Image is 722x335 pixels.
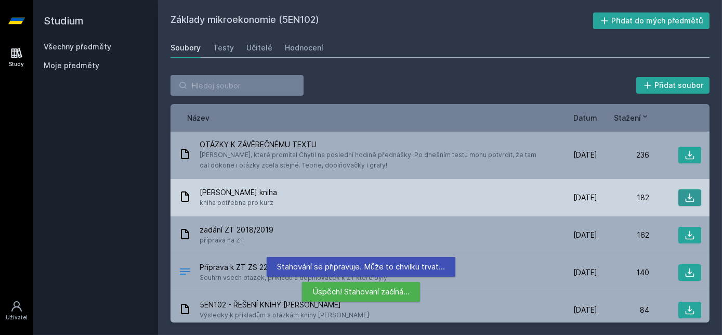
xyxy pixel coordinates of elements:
[2,295,31,327] a: Uživatel
[200,187,277,198] span: [PERSON_NAME] kniha
[44,60,99,71] span: Moje předměty
[200,225,273,235] span: zadání ZT 2018/2019
[573,112,597,123] button: Datum
[6,314,28,321] div: Uživatel
[170,75,304,96] input: Hledej soubor
[200,150,541,171] span: [PERSON_NAME], které promítal Chytil na poslední hodině přednášky. Po dnešním testu mohu potvrdit...
[597,305,649,315] div: 84
[573,305,597,315] span: [DATE]
[179,265,191,280] div: .PDF
[213,37,234,58] a: Testy
[200,262,389,273] span: Příprava k ZT ZS 22
[2,42,31,73] a: Study
[170,37,201,58] a: Soubory
[170,12,593,29] h2: Základy mikroekonomie (5EN102)
[44,42,111,51] a: Všechny předměty
[200,235,273,246] span: příprava na ZT
[200,310,369,320] span: Výsledky k příkladům a otázkám knihy [PERSON_NAME]
[597,267,649,278] div: 140
[573,150,597,160] span: [DATE]
[636,77,710,94] button: Přidat soubor
[9,60,24,68] div: Study
[573,267,597,278] span: [DATE]
[597,192,649,203] div: 182
[614,112,649,123] button: Stažení
[200,198,277,208] span: kniha potřebna pro kurz
[285,37,323,58] a: Hodnocení
[213,43,234,53] div: Testy
[200,139,541,150] span: OTÁZKY K ZÁVĚREČNÉMU TEXTU
[573,192,597,203] span: [DATE]
[573,230,597,240] span: [DATE]
[614,112,641,123] span: Stažení
[267,257,455,277] div: Stahování se připravuje. Může to chvilku trvat…
[597,150,649,160] div: 236
[246,43,272,53] div: Učitelé
[170,43,201,53] div: Soubory
[187,112,209,123] button: Název
[200,273,389,283] span: Souhrn vsech otazek, prikladu a doplnovacek k ZT ktere byly.
[200,300,369,310] span: 5EN102 - ŘEŠENÍ KNIHY [PERSON_NAME]
[285,43,323,53] div: Hodnocení
[597,230,649,240] div: 162
[593,12,710,29] button: Přidat do mých předmětů
[246,37,272,58] a: Učitelé
[302,282,420,302] div: Úspěch! Stahovaní začíná…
